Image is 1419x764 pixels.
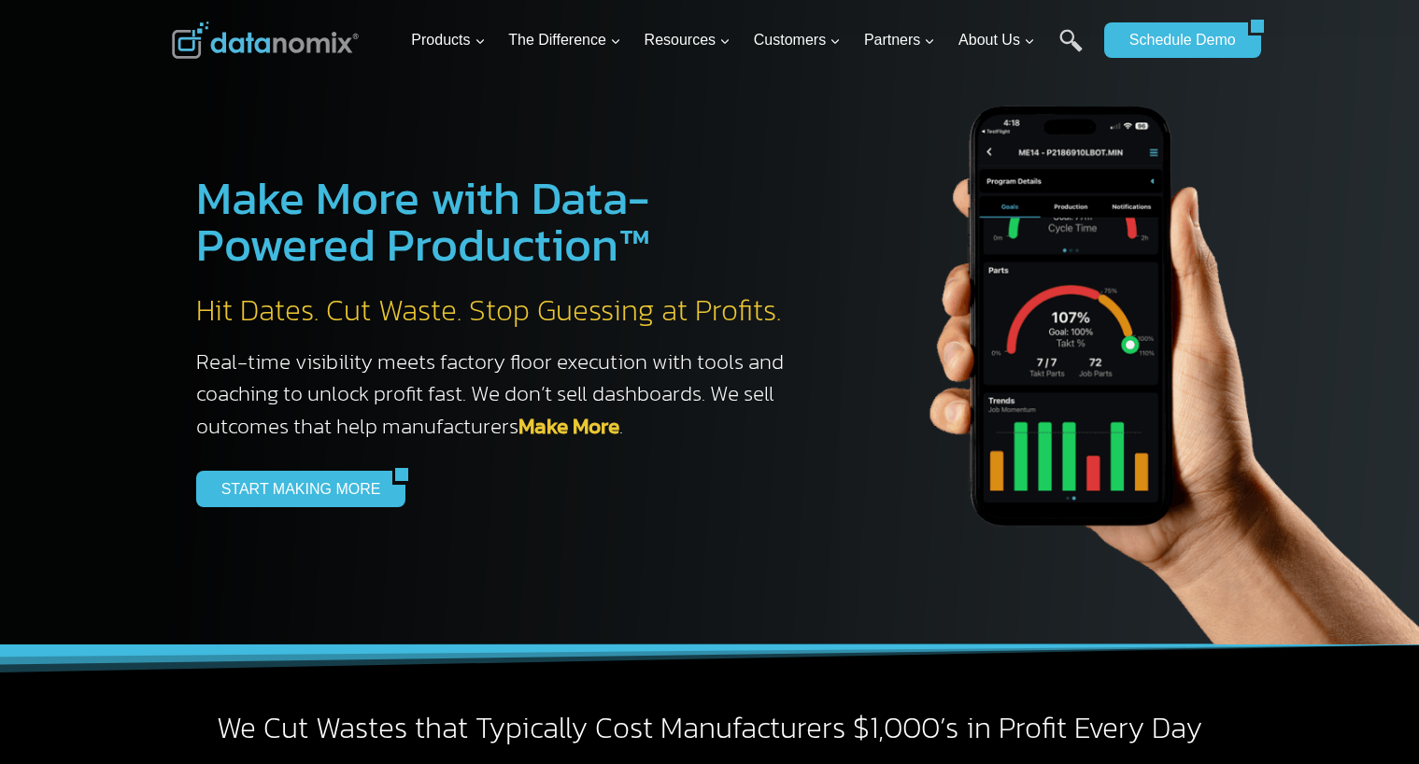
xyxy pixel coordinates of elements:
[508,28,621,52] span: The Difference
[754,28,841,52] span: Customers
[196,291,803,331] h2: Hit Dates. Cut Waste. Stop Guessing at Profits.
[196,175,803,268] h1: Make More with Data-Powered Production™
[196,346,803,443] h3: Real-time visibility meets factory floor execution with tools and coaching to unlock profit fast....
[864,28,935,52] span: Partners
[518,410,619,442] a: Make More
[9,433,309,755] iframe: Popup CTA
[172,709,1248,748] h2: We Cut Wastes that Typically Cost Manufacturers $1,000’s in Profit Every Day
[1104,22,1248,58] a: Schedule Demo
[411,28,485,52] span: Products
[172,21,359,59] img: Datanomix
[404,10,1095,71] nav: Primary Navigation
[196,471,393,506] a: START MAKING MORE
[645,28,731,52] span: Resources
[958,28,1035,52] span: About Us
[1059,29,1083,71] a: Search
